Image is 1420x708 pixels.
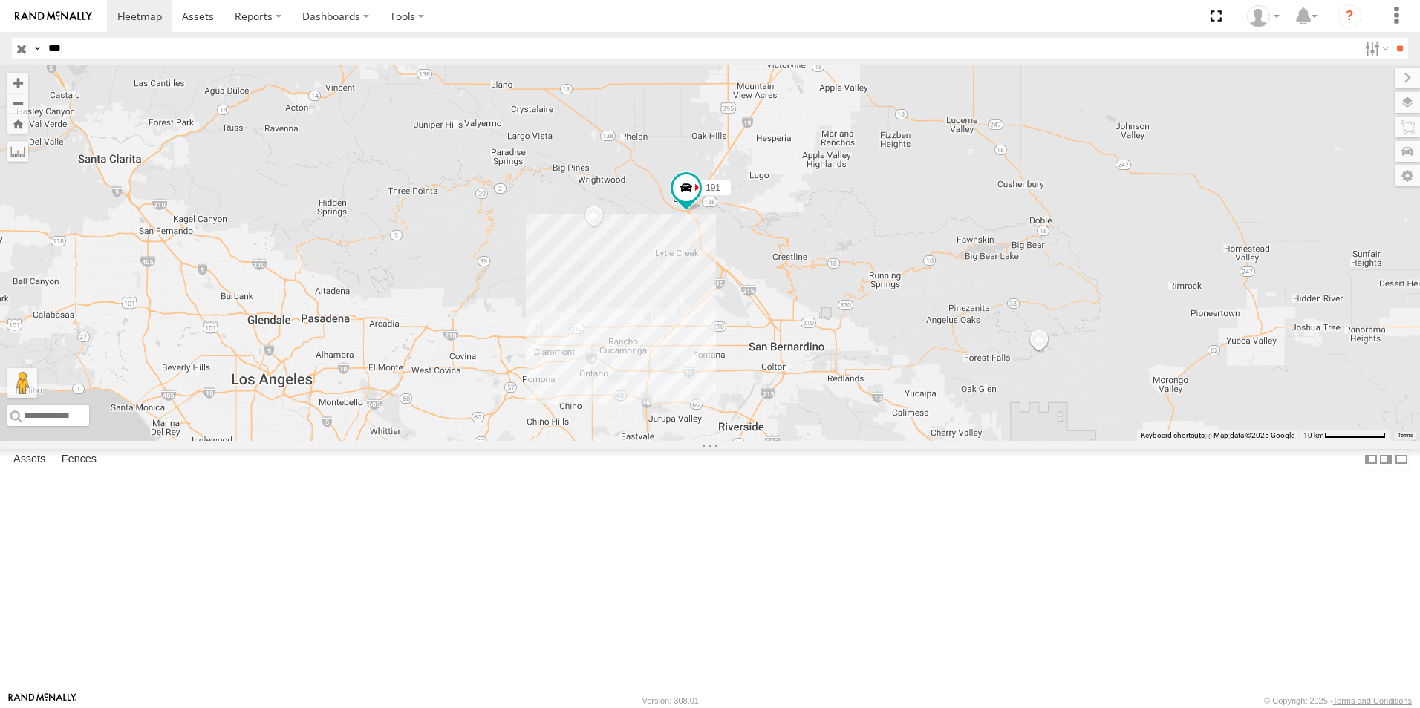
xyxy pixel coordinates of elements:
[54,449,104,470] label: Fences
[1333,696,1412,705] a: Terms and Conditions
[642,696,699,705] div: Version: 308.01
[1394,449,1409,471] label: Hide Summary Table
[7,114,28,134] button: Zoom Home
[1378,449,1393,471] label: Dock Summary Table to the Right
[8,693,76,708] a: Visit our Website
[7,73,28,93] button: Zoom in
[1141,430,1205,441] button: Keyboard shortcuts
[1264,696,1412,705] div: © Copyright 2025 -
[7,141,28,162] label: Measure
[7,93,28,114] button: Zoom out
[1242,5,1285,27] div: Heidi Drysdale
[1214,431,1294,439] span: Map data ©2025 Google
[6,449,53,470] label: Assets
[1364,449,1378,471] label: Dock Summary Table to the Left
[1395,165,1420,186] label: Map Settings
[1299,430,1390,441] button: Map Scale: 10 km per 79 pixels
[1338,4,1361,28] i: ?
[1398,433,1413,439] a: Terms (opens in new tab)
[1303,431,1324,439] span: 10 km
[7,368,37,398] button: Drag Pegman onto the map to open Street View
[31,38,43,59] label: Search Query
[15,11,92,22] img: rand-logo.svg
[706,183,720,194] span: 191
[1359,38,1391,59] label: Search Filter Options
